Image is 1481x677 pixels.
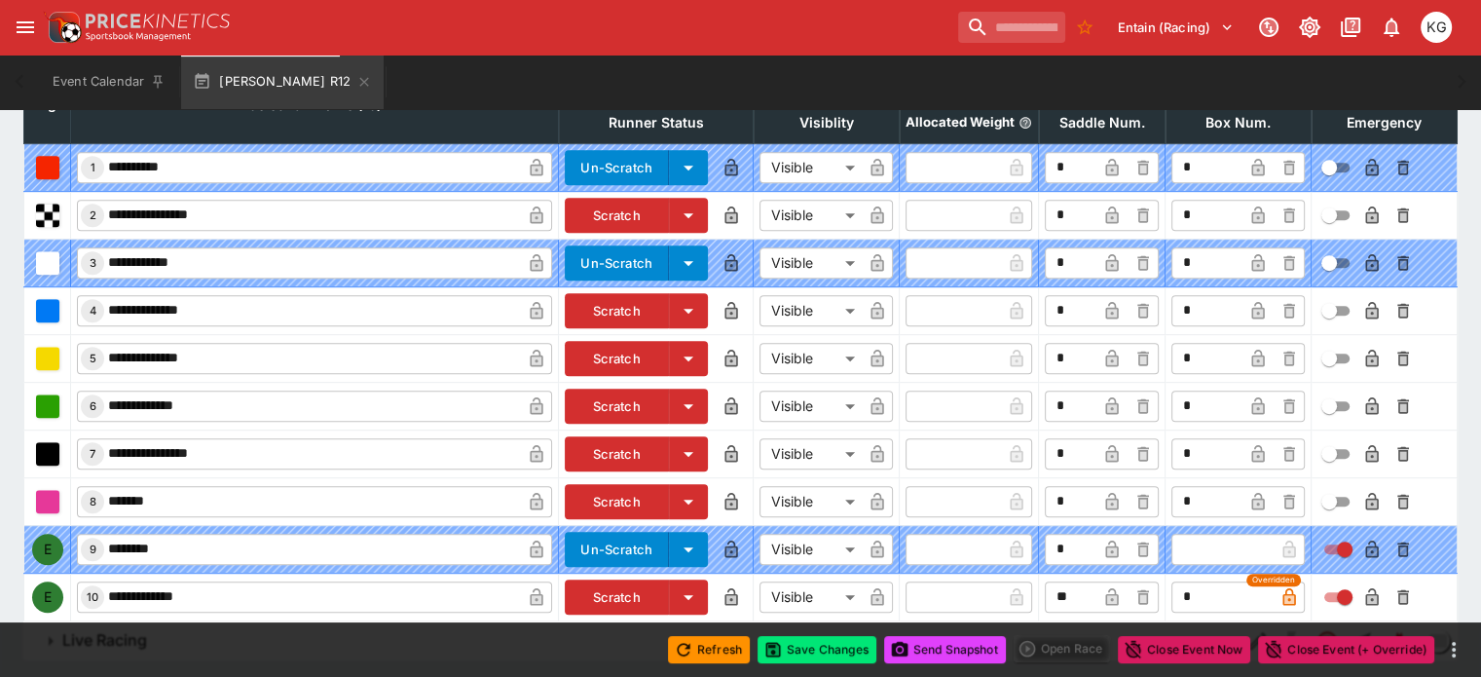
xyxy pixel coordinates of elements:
[86,447,99,461] span: 7
[559,101,754,143] th: Runner Status
[1014,635,1110,662] div: split button
[565,150,669,185] button: Un-Scratch
[759,534,862,565] div: Visible
[1374,10,1409,45] button: Notifications
[758,636,876,663] button: Save Changes
[1106,12,1245,43] button: Select Tenant
[759,438,862,470] div: Visible
[86,543,100,556] span: 9
[1118,636,1250,663] button: Close Event Now
[1421,12,1452,43] div: Kevin Gutschlag
[1258,636,1434,663] button: Close Event (+ Override)
[8,10,43,45] button: open drawer
[86,14,230,28] img: PriceKinetics
[759,152,862,183] div: Visible
[565,389,669,424] button: Scratch
[181,55,384,109] button: [PERSON_NAME] R12
[83,590,102,604] span: 10
[759,486,862,517] div: Visible
[565,436,669,471] button: Scratch
[759,295,862,326] div: Visible
[565,293,669,328] button: Scratch
[759,343,862,374] div: Visible
[565,484,669,519] button: Scratch
[86,495,100,508] span: 8
[23,621,1240,660] button: Live Racing
[1415,6,1458,49] button: Kevin Gutschlag
[906,114,1015,131] p: Allocated Weight
[43,8,82,47] img: PriceKinetics Logo
[884,636,1006,663] button: Send Snapshot
[759,200,862,231] div: Visible
[41,55,177,109] button: Event Calendar
[1442,638,1465,661] button: more
[565,198,669,233] button: Scratch
[1166,101,1312,143] th: Box Num.
[32,534,63,565] div: E
[1018,116,1032,130] button: Allocated Weight
[32,582,63,613] div: E
[565,341,669,376] button: Scratch
[1069,12,1100,43] button: No Bookmarks
[565,580,669,615] button: Scratch
[565,245,669,281] button: Un-Scratch
[1380,621,1419,660] a: a55840b9-37c3-4e23-be92-7e86deacee20
[1292,10,1327,45] button: Toggle light/dark mode
[759,582,862,613] div: Visible
[86,352,100,365] span: 5
[565,532,669,567] button: Un-Scratch
[1039,101,1166,143] th: Saddle Num.
[958,12,1065,43] input: search
[1333,10,1368,45] button: Documentation
[86,208,100,222] span: 2
[86,256,100,270] span: 3
[754,101,900,143] th: Visiblity
[759,391,862,422] div: Visible
[86,399,100,413] span: 6
[87,161,99,174] span: 1
[86,32,191,41] img: Sportsbook Management
[668,636,750,663] button: Refresh
[759,247,862,279] div: Visible
[86,304,100,318] span: 4
[1312,101,1458,143] th: Emergency
[1251,10,1286,45] button: Connected to PK
[1252,574,1295,586] span: Overridden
